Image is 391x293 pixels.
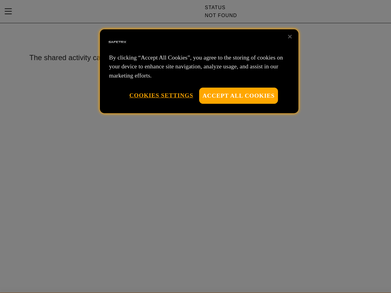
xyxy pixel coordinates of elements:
p: By clicking “Accept All Cookies”, you agree to the storing of cookies on your device to enhance s... [109,53,289,80]
img: Safe Tracks [108,32,127,52]
button: Cookies Settings [129,88,193,103]
button: Close [283,30,297,43]
div: Privacy [100,29,298,113]
button: Accept All Cookies [199,88,278,104]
